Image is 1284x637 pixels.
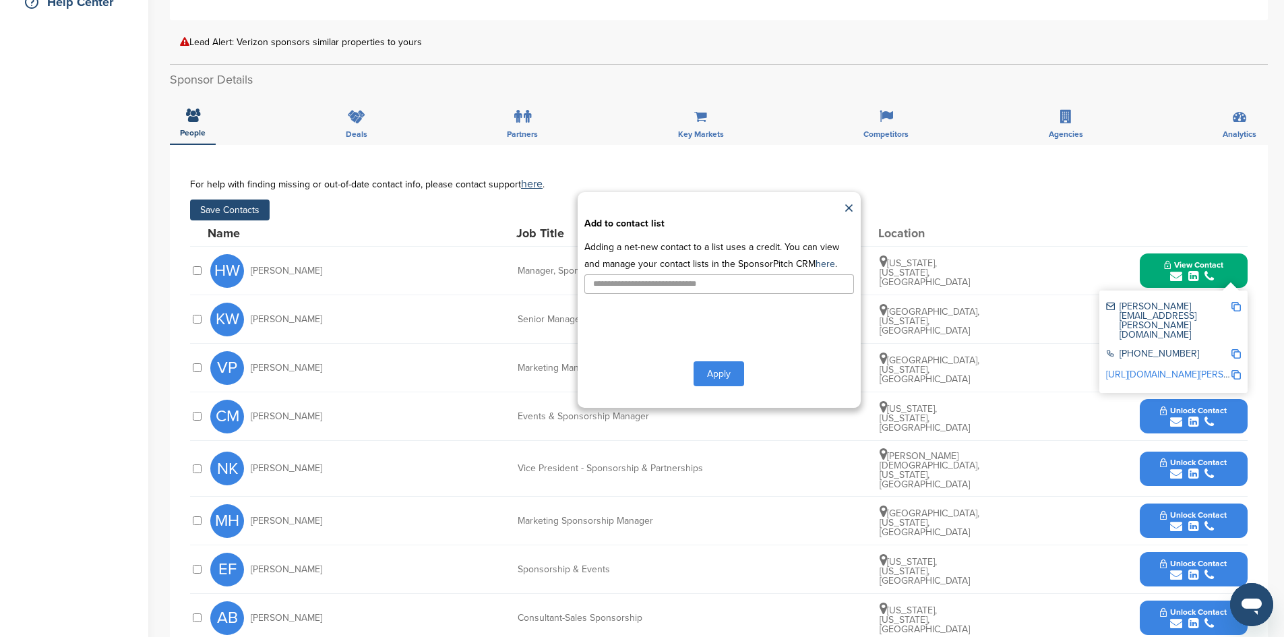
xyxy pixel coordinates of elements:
[1106,369,1271,380] a: [URL][DOMAIN_NAME][PERSON_NAME]
[507,130,538,138] span: Partners
[251,464,322,473] span: [PERSON_NAME]
[210,553,244,586] span: EF
[251,565,322,574] span: [PERSON_NAME]
[880,403,970,433] span: [US_STATE], [US_STATE], [GEOGRAPHIC_DATA]
[863,130,909,138] span: Competitors
[180,37,1258,47] div: Lead Alert: Verizon sponsors similar properties to yours
[518,516,720,526] div: Marketing Sponsorship Manager
[880,508,979,538] span: [GEOGRAPHIC_DATA], [US_STATE], [GEOGRAPHIC_DATA]
[694,361,744,386] button: Apply
[210,351,244,385] span: VP
[1144,501,1243,541] button: Unlock Contact
[1231,302,1241,311] img: Copy
[880,556,970,586] span: [US_STATE], [US_STATE], [GEOGRAPHIC_DATA]
[1160,510,1227,520] span: Unlock Contact
[210,601,244,635] span: AB
[1148,251,1240,291] button: View Contact
[251,516,322,526] span: [PERSON_NAME]
[1106,302,1231,340] div: [PERSON_NAME][EMAIL_ADDRESS][PERSON_NAME][DOMAIN_NAME]
[816,258,835,270] a: here
[210,452,244,485] span: NK
[251,613,322,623] span: [PERSON_NAME]
[1160,559,1227,568] span: Unlock Contact
[1160,458,1227,467] span: Unlock Contact
[584,219,854,229] div: Add to contact list
[1049,130,1083,138] span: Agencies
[518,613,720,623] div: Consultant-Sales Sponsorship
[880,605,970,635] span: [US_STATE], [US_STATE], [GEOGRAPHIC_DATA]
[251,412,322,421] span: [PERSON_NAME]
[1164,260,1223,270] span: View Contact
[210,254,244,288] span: HW
[518,464,720,473] div: Vice President - Sponsorship & Partnerships
[1231,370,1241,380] img: Copy
[521,177,543,191] a: here
[210,504,244,538] span: MH
[1144,549,1243,590] button: Unlock Contact
[1160,406,1227,415] span: Unlock Contact
[1106,349,1231,361] div: [PHONE_NUMBER]
[1223,130,1256,138] span: Analytics
[210,303,244,336] span: KW
[1230,583,1273,626] iframe: Button to launch messaging window
[170,71,1268,89] h2: Sponsor Details
[1160,607,1227,617] span: Unlock Contact
[1144,396,1243,437] button: Unlock Contact
[844,199,854,219] a: ×
[880,450,979,490] span: [PERSON_NAME][DEMOGRAPHIC_DATA], [US_STATE], [GEOGRAPHIC_DATA]
[518,565,720,574] div: Sponsorship & Events
[346,130,367,138] span: Deals
[1231,349,1241,359] img: Copy
[678,130,724,138] span: Key Markets
[210,400,244,433] span: CM
[1144,448,1243,489] button: Unlock Contact
[518,412,720,421] div: Events & Sponsorship Manager
[180,129,206,137] span: People
[584,239,854,272] p: Adding a net-new contact to a list uses a credit. You can view and manage your contact lists in t...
